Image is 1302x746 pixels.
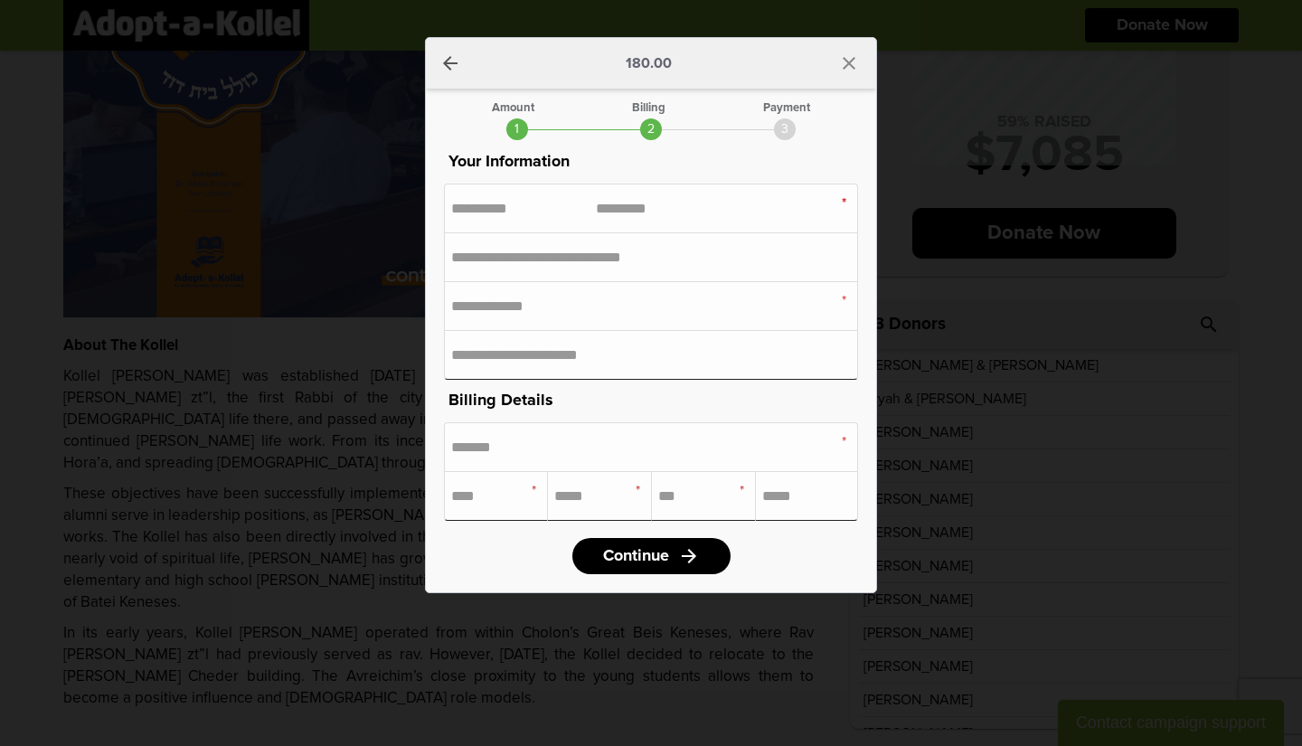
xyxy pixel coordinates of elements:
[572,538,731,574] a: Continuearrow_forward
[603,548,669,564] span: Continue
[774,118,796,140] div: 3
[439,52,461,74] a: arrow_back
[444,388,858,413] p: Billing Details
[632,102,665,114] div: Billing
[506,118,528,140] div: 1
[640,118,662,140] div: 2
[763,102,810,114] div: Payment
[678,545,700,567] i: arrow_forward
[626,56,672,71] p: 180.00
[838,52,860,74] i: close
[492,102,534,114] div: Amount
[444,149,858,175] p: Your Information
